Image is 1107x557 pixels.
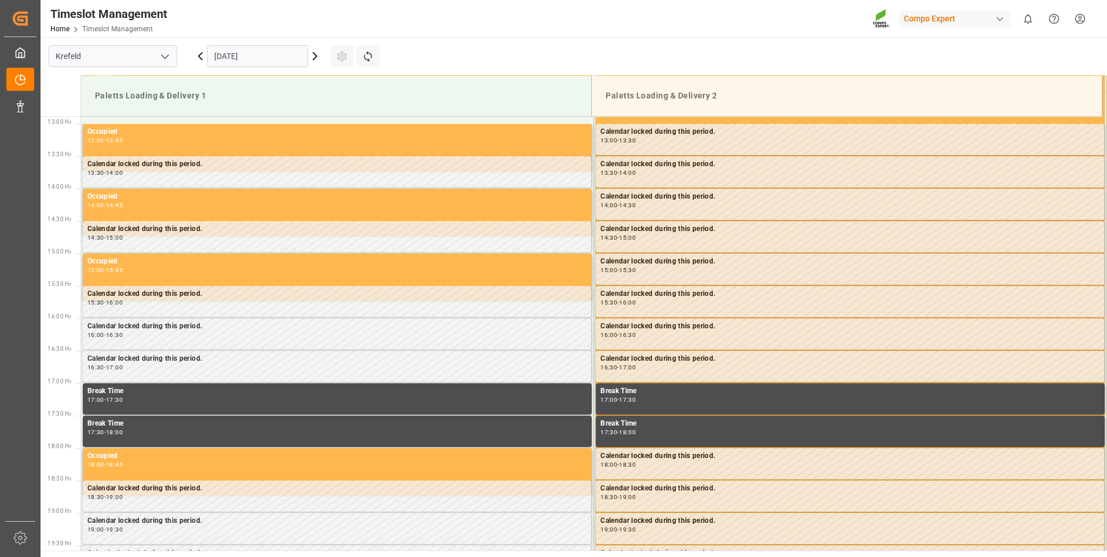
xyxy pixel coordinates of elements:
[47,475,71,482] span: 18:30 Hr
[87,397,104,402] div: 17:00
[104,170,106,175] div: -
[87,235,104,240] div: 14:30
[87,483,587,494] div: Calendar locked during this period.
[87,418,587,430] div: Break Time
[87,321,587,332] div: Calendar locked during this period.
[600,418,1100,430] div: Break Time
[873,9,891,29] img: Screenshot%202023-09-29%20at%2010.02.21.png_1712312052.png
[87,138,104,143] div: 13:00
[47,216,71,222] span: 14:30 Hr
[47,443,71,449] span: 18:00 Hr
[104,365,106,370] div: -
[87,267,104,273] div: 15:00
[600,138,617,143] div: 13:00
[87,223,587,235] div: Calendar locked during this period.
[106,300,123,305] div: 16:00
[87,170,104,175] div: 13:30
[600,365,617,370] div: 16:30
[600,256,1099,267] div: Calendar locked during this period.
[106,235,123,240] div: 15:00
[106,332,123,338] div: 16:30
[87,159,587,170] div: Calendar locked during this period.
[47,248,71,255] span: 15:00 Hr
[87,386,587,397] div: Break Time
[617,462,619,467] div: -
[104,397,106,402] div: -
[600,462,617,467] div: 18:00
[619,170,636,175] div: 14:00
[600,223,1099,235] div: Calendar locked during this period.
[619,267,636,273] div: 15:30
[207,45,308,67] input: DD.MM.YYYY
[106,203,123,208] div: 14:45
[87,256,587,267] div: Occupied
[104,494,106,500] div: -
[104,527,106,532] div: -
[104,267,106,273] div: -
[617,332,619,338] div: -
[49,45,177,67] input: Type to search/select
[619,527,636,532] div: 19:30
[104,138,106,143] div: -
[50,25,69,33] a: Home
[87,450,587,462] div: Occupied
[1015,6,1041,32] button: show 0 new notifications
[106,462,123,467] div: 18:45
[104,235,106,240] div: -
[47,184,71,190] span: 14:00 Hr
[106,138,123,143] div: 13:45
[600,527,617,532] div: 19:00
[617,138,619,143] div: -
[600,159,1099,170] div: Calendar locked during this period.
[600,386,1100,397] div: Break Time
[47,313,71,320] span: 16:00 Hr
[600,170,617,175] div: 13:30
[104,430,106,435] div: -
[156,47,173,65] button: open menu
[47,151,71,157] span: 13:30 Hr
[87,203,104,208] div: 14:00
[619,300,636,305] div: 16:00
[600,450,1099,462] div: Calendar locked during this period.
[619,235,636,240] div: 15:00
[617,235,619,240] div: -
[104,462,106,467] div: -
[600,430,617,435] div: 17:30
[87,515,587,527] div: Calendar locked during this period.
[600,191,1099,203] div: Calendar locked during this period.
[617,203,619,208] div: -
[50,5,167,23] div: Timeslot Management
[104,332,106,338] div: -
[87,191,587,203] div: Occupied
[1041,6,1067,32] button: Help Center
[617,397,619,402] div: -
[619,494,636,500] div: 19:00
[600,515,1099,527] div: Calendar locked during this period.
[87,300,104,305] div: 15:30
[106,527,123,532] div: 19:30
[619,462,636,467] div: 18:30
[600,288,1099,300] div: Calendar locked during this period.
[600,321,1099,332] div: Calendar locked during this period.
[47,378,71,384] span: 17:00 Hr
[87,430,104,435] div: 17:30
[617,267,619,273] div: -
[90,85,582,107] div: Paletts Loading & Delivery 1
[87,494,104,500] div: 18:30
[600,353,1099,365] div: Calendar locked during this period.
[600,267,617,273] div: 15:00
[106,430,123,435] div: 18:00
[617,494,619,500] div: -
[899,10,1010,27] div: Compo Expert
[600,203,617,208] div: 14:00
[600,483,1099,494] div: Calendar locked during this period.
[87,527,104,532] div: 19:00
[617,527,619,532] div: -
[47,119,71,125] span: 13:00 Hr
[619,397,636,402] div: 17:30
[104,203,106,208] div: -
[619,138,636,143] div: 13:30
[600,397,617,402] div: 17:00
[106,494,123,500] div: 19:00
[619,332,636,338] div: 16:30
